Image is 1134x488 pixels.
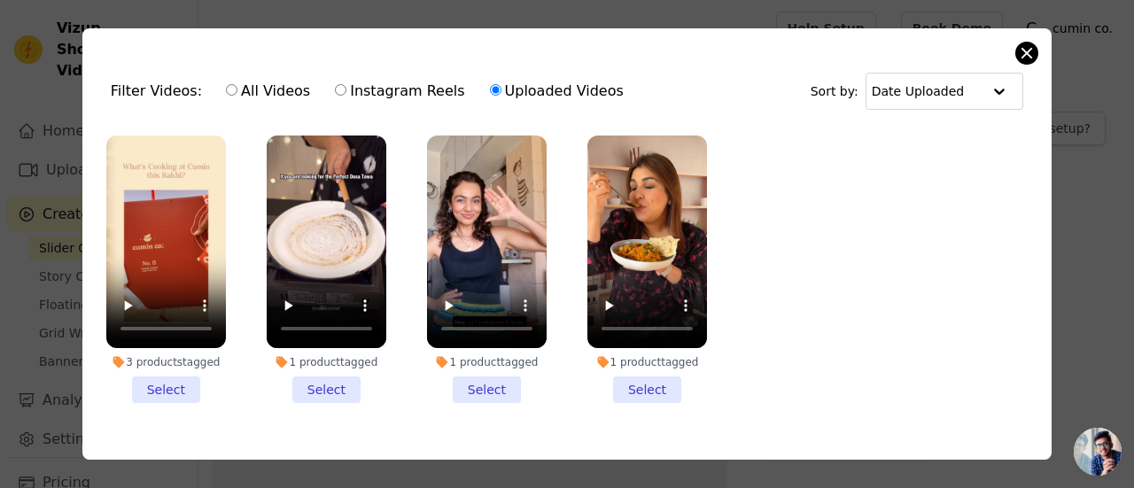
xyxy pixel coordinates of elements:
[427,355,547,369] div: 1 product tagged
[225,80,311,103] label: All Videos
[587,355,707,369] div: 1 product tagged
[334,80,465,103] label: Instagram Reels
[267,355,386,369] div: 1 product tagged
[489,80,625,103] label: Uploaded Videos
[811,73,1024,110] div: Sort by:
[1074,428,1122,476] div: Open chat
[1016,43,1037,64] button: Close modal
[106,355,226,369] div: 3 products tagged
[111,71,633,112] div: Filter Videos:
